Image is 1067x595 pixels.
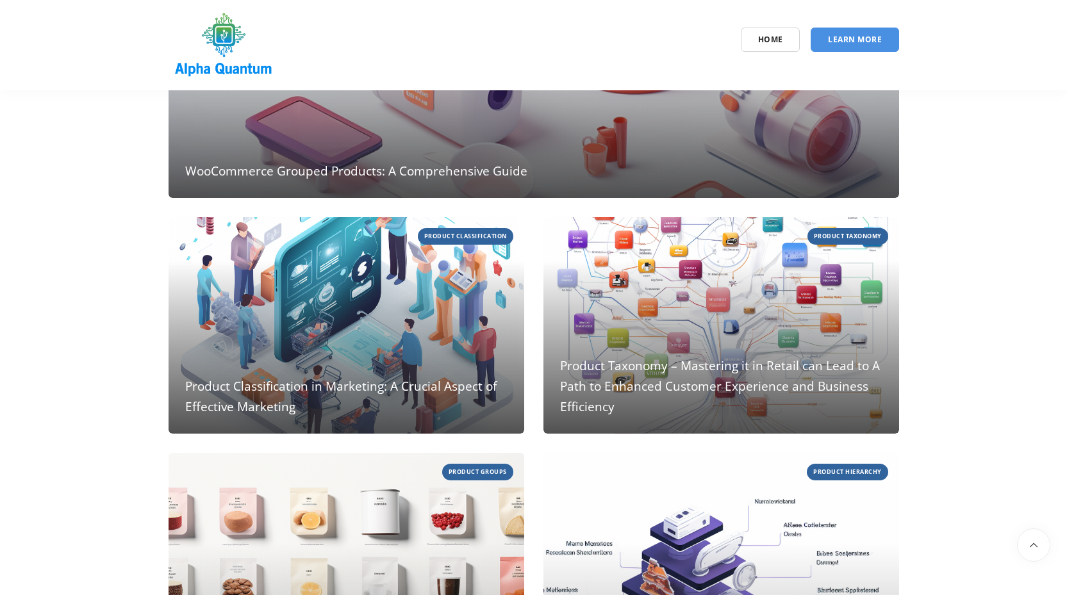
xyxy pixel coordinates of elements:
[560,355,881,417] h4: Product Taxonomy – Mastering it in Retail can Lead to A Path to Enhanced Customer Experience and ...
[185,161,527,181] h4: WooCommerce Grouped Products: A Comprehensive Guide
[807,464,888,480] span: Product Hierarchy
[807,228,888,245] span: product taxonomy
[418,228,513,245] span: Product classification
[169,8,279,82] img: logo
[758,34,783,45] span: Home
[185,376,506,417] h4: Product Classification in Marketing: A Crucial Aspect of Effective Marketing
[543,217,899,434] a: product taxonomy Product Taxonomy – Mastering it in Retail can Lead to A Path to Enhanced Custome...
[169,217,524,434] a: Product classification Product Classification in Marketing: A Crucial Aspect of Effective Marketing
[741,28,800,52] a: Home
[811,28,899,52] a: Learn More
[442,464,513,480] span: product groups
[828,34,882,45] span: Learn More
